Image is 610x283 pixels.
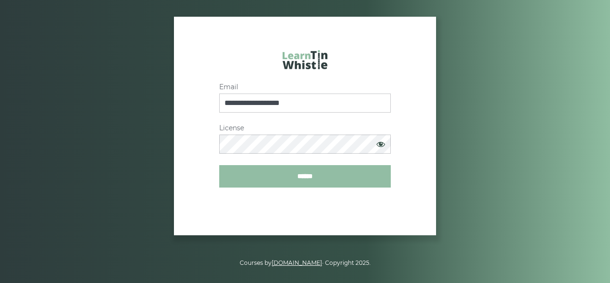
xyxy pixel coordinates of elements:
[283,50,327,74] a: LearnTinWhistle.com
[283,50,327,69] img: LearnTinWhistle.com
[219,124,391,132] label: License
[36,258,574,268] p: Courses by · Copyright 2025.
[272,259,322,266] a: [DOMAIN_NAME]
[219,83,391,91] label: Email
